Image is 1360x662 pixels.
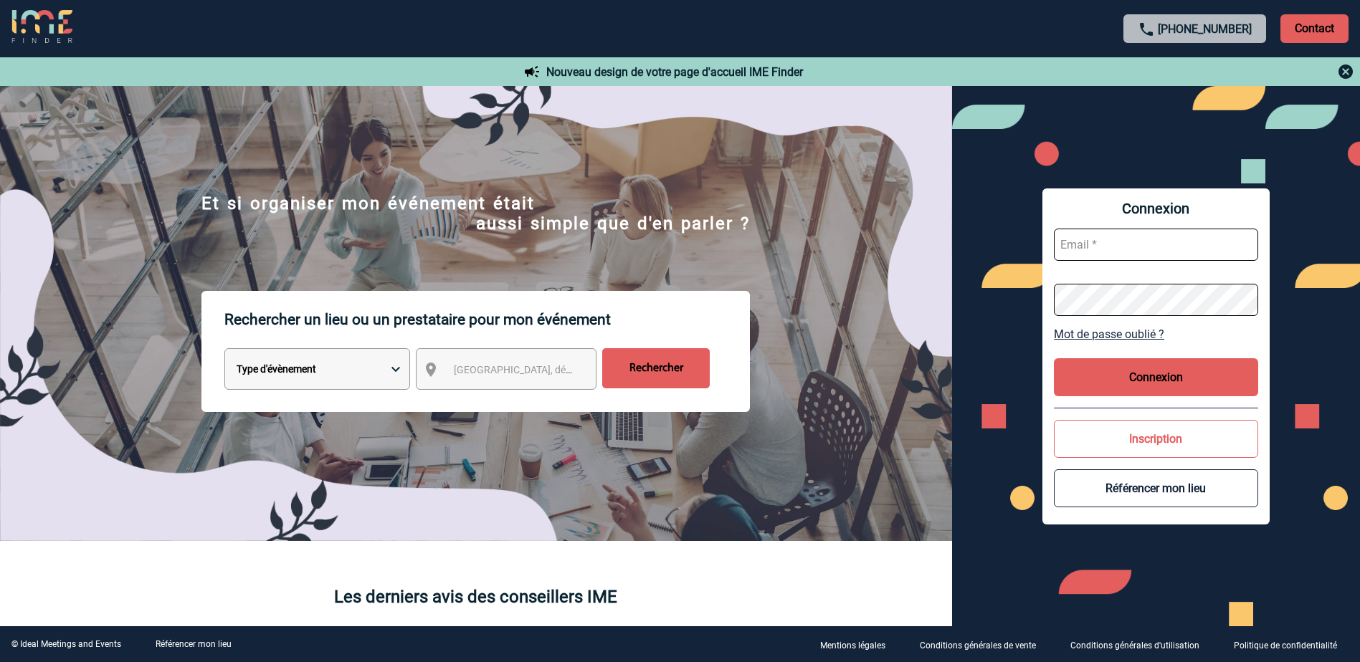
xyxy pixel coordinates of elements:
[1054,327,1258,341] a: Mot de passe oublié ?
[1222,638,1360,651] a: Politique de confidentialité
[1054,469,1258,507] button: Référencer mon lieu
[908,638,1059,651] a: Conditions générales de vente
[1054,420,1258,458] button: Inscription
[920,641,1036,651] p: Conditions générales de vente
[820,641,885,651] p: Mentions légales
[1054,200,1258,217] span: Connexion
[11,639,121,649] div: © Ideal Meetings and Events
[1234,641,1337,651] p: Politique de confidentialité
[1054,358,1258,396] button: Connexion
[1059,638,1222,651] a: Conditions générales d'utilisation
[224,291,750,348] p: Rechercher un lieu ou un prestataire pour mon événement
[1158,22,1252,36] a: [PHONE_NUMBER]
[1070,641,1199,651] p: Conditions générales d'utilisation
[454,364,653,375] span: [GEOGRAPHIC_DATA], département, région...
[1280,14,1349,43] p: Contact
[602,348,710,388] input: Rechercher
[156,639,232,649] a: Référencer mon lieu
[1054,229,1258,261] input: Email *
[809,638,908,651] a: Mentions légales
[1138,21,1155,38] img: call-24-px.png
